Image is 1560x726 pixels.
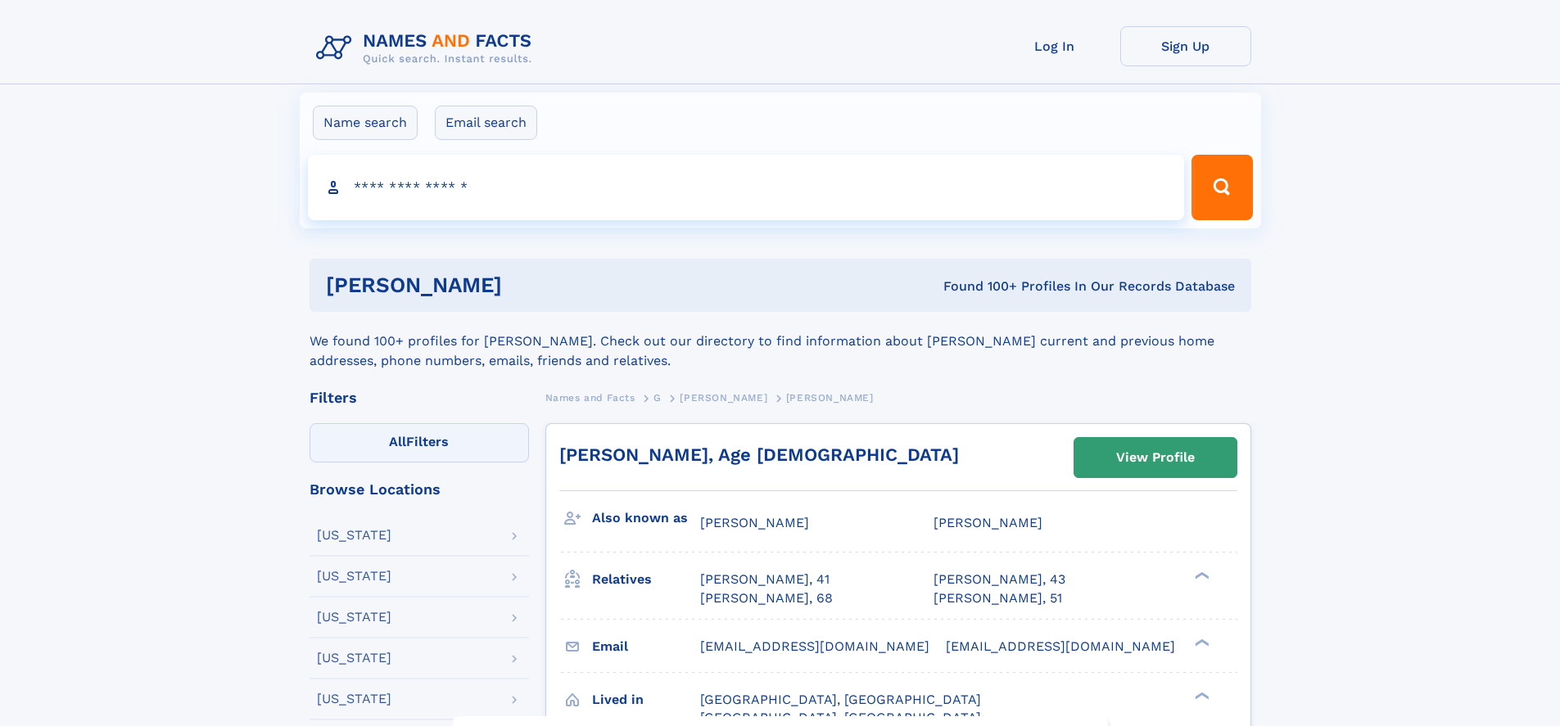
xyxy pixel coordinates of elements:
[310,423,529,462] label: Filters
[989,26,1120,66] a: Log In
[389,434,406,449] span: All
[545,387,635,408] a: Names and Facts
[592,504,700,532] h3: Also known as
[326,275,723,295] h1: [PERSON_NAME]
[559,444,959,465] a: [PERSON_NAME], Age [DEMOGRAPHIC_DATA]
[592,686,700,714] h3: Lived in
[722,277,1235,295] div: Found 100+ Profiles In Our Records Database
[700,692,981,707] span: [GEOGRAPHIC_DATA], [GEOGRAPHIC_DATA]
[310,482,529,497] div: Browse Locations
[317,692,391,706] div: [US_STATE]
[1191,570,1210,581] div: ❯
[1116,439,1195,476] div: View Profile
[700,515,809,530] span: [PERSON_NAME]
[934,570,1065,588] a: [PERSON_NAME], 43
[680,392,767,404] span: [PERSON_NAME]
[1191,690,1210,701] div: ❯
[1074,438,1237,477] a: View Profile
[310,312,1251,371] div: We found 100+ profiles for [PERSON_NAME]. Check out our directory to find information about [PERS...
[653,387,662,408] a: G
[1120,26,1251,66] a: Sign Up
[1191,637,1210,647] div: ❯
[700,638,929,654] span: [EMAIL_ADDRESS][DOMAIN_NAME]
[680,387,767,408] a: [PERSON_NAME]
[946,638,1175,654] span: [EMAIL_ADDRESS][DOMAIN_NAME]
[700,570,830,588] a: [PERSON_NAME], 41
[317,529,391,542] div: [US_STATE]
[934,515,1042,530] span: [PERSON_NAME]
[592,566,700,593] h3: Relatives
[1191,155,1252,220] button: Search Button
[934,589,1062,607] a: [PERSON_NAME], 51
[592,633,700,661] h3: Email
[700,710,981,725] span: [GEOGRAPHIC_DATA], [GEOGRAPHIC_DATA]
[308,155,1185,220] input: search input
[317,652,391,665] div: [US_STATE]
[317,611,391,624] div: [US_STATE]
[310,26,545,70] img: Logo Names and Facts
[313,106,418,140] label: Name search
[653,392,662,404] span: G
[317,570,391,583] div: [US_STATE]
[700,589,833,607] a: [PERSON_NAME], 68
[786,392,874,404] span: [PERSON_NAME]
[435,106,537,140] label: Email search
[310,390,529,405] div: Filters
